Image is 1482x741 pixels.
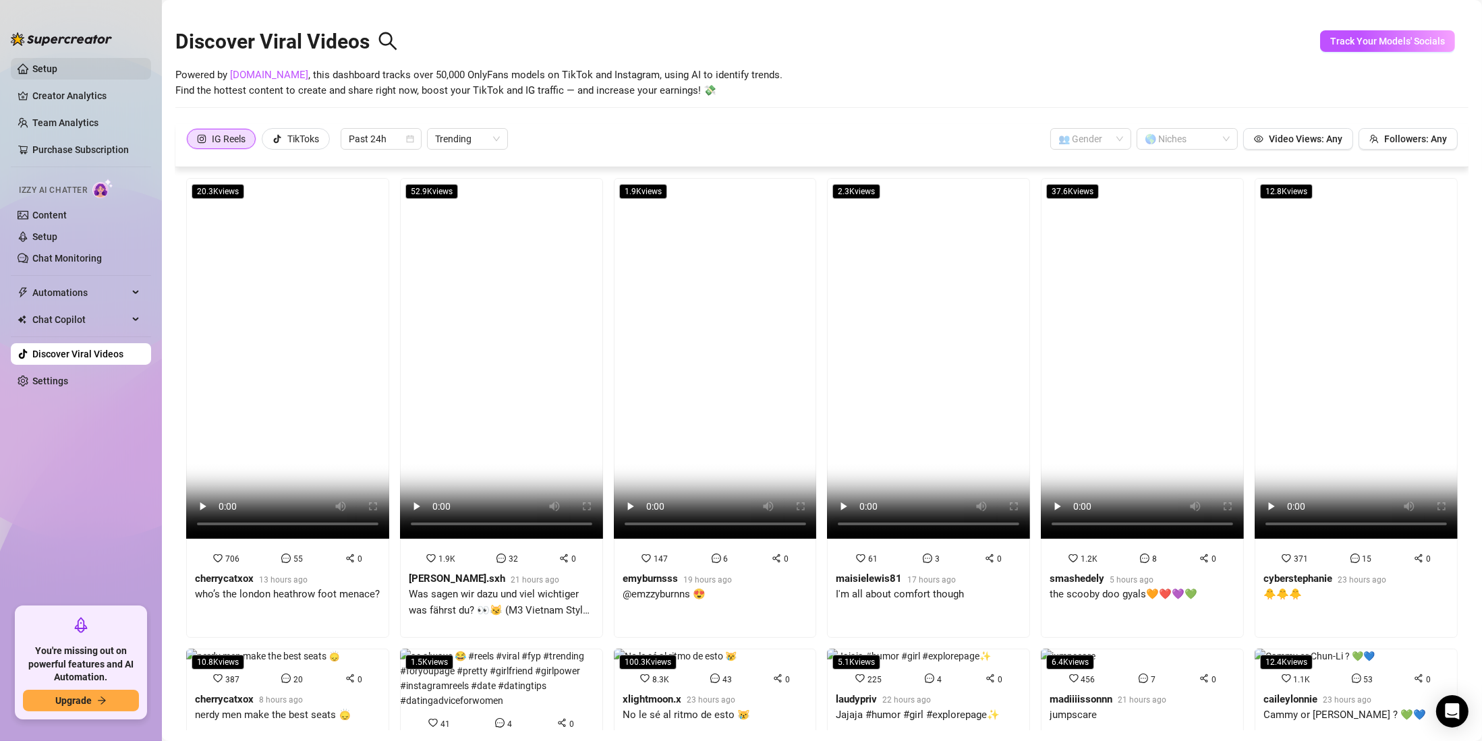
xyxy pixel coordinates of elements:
[1243,128,1353,150] button: Video Views: Any
[985,554,994,563] span: share-alt
[281,674,291,683] span: message
[1414,674,1423,683] span: share-alt
[1282,674,1291,683] span: heart
[1350,554,1360,563] span: message
[1426,675,1431,684] span: 0
[213,674,223,683] span: heart
[1118,695,1166,705] span: 21 hours ago
[1426,554,1431,564] span: 0
[1282,554,1291,563] span: heart
[230,69,308,81] a: [DOMAIN_NAME]
[683,575,732,585] span: 19 hours ago
[998,675,1002,684] span: 0
[687,695,735,705] span: 23 hours ago
[1212,675,1216,684] span: 0
[409,572,505,585] strong: [PERSON_NAME].sxh
[1363,554,1372,564] span: 15
[1269,134,1342,144] span: Video Views: Any
[868,554,878,564] span: 61
[1069,674,1079,683] span: heart
[1139,674,1148,683] span: message
[175,29,398,55] h2: Discover Viral Videos
[867,675,882,684] span: 225
[259,575,308,585] span: 13 hours ago
[406,135,414,143] span: calendar
[1081,554,1098,564] span: 1.2K
[1260,184,1313,199] span: 12.8K views
[400,649,603,708] img: as always 😂 #reels #viral #fyp #trending #foryoupage #pretty #girlfriend #girlpower #instagramree...
[571,554,576,564] span: 0
[349,129,414,149] span: Past 24h
[426,554,436,563] span: heart
[623,572,678,585] strong: emyburnsss
[287,129,319,149] div: TikToks
[440,719,450,729] span: 41
[32,85,140,107] a: Creator Analytics
[1140,554,1149,563] span: message
[623,587,732,603] div: @emzzyburnns 😍
[1260,655,1313,670] span: 12.4K views
[32,376,68,386] a: Settings
[784,554,789,564] span: 0
[935,554,940,564] span: 3
[212,129,246,149] div: IG Reels
[197,134,206,144] span: instagram
[836,572,902,585] strong: maisielewis81
[32,231,57,242] a: Setup
[832,184,880,199] span: 2.3K views
[1081,675,1095,684] span: 456
[827,178,1030,637] a: 2.3Kviews6130maisielewis8117 hours agoI'm all about comfort though
[623,707,750,723] div: No le sé al ritmo de esto 😿
[1151,675,1156,684] span: 7
[509,554,518,564] span: 32
[1255,178,1458,637] a: 12.8Kviews371150cyberstephanie23 hours ago🐥🐥🐥
[569,719,574,729] span: 0
[614,178,817,637] a: 1.9Kviews14760emyburnsss19 hours ago@emzzyburnns 😍
[722,675,732,684] span: 43
[32,282,128,303] span: Automations
[19,184,87,197] span: Izzy AI Chatter
[225,675,239,684] span: 387
[1384,134,1447,144] span: Followers: Any
[1152,554,1157,564] span: 8
[997,554,1002,564] span: 0
[18,315,26,324] img: Chat Copilot
[192,184,244,199] span: 20.3K views
[937,675,942,684] span: 4
[1212,554,1216,564] span: 0
[32,253,102,264] a: Chat Monitoring
[32,139,140,160] a: Purchase Subscription
[1046,184,1099,199] span: 37.6K views
[827,649,991,663] img: Jajaja #humor #girl #explorepage✨
[11,32,112,46] img: logo-BBDzfeDw.svg
[1294,675,1311,684] span: 1.1K
[18,287,28,298] span: thunderbolt
[907,575,956,585] span: 17 hours ago
[640,674,650,683] span: heart
[32,63,57,74] a: Setup
[495,718,505,728] span: message
[559,554,569,563] span: share-alt
[1254,134,1263,144] span: eye
[358,554,362,564] span: 0
[438,554,455,564] span: 1.9K
[192,655,244,670] span: 10.8K views
[1050,587,1197,603] div: the scooby doo gyals🧡❤️💜💚
[1436,695,1469,728] div: Open Intercom Messenger
[225,554,239,564] span: 706
[1263,707,1426,723] div: Cammy or [PERSON_NAME] ? 💚💙
[836,587,964,603] div: I'm all about comfort though
[836,693,877,705] strong: laudypriv
[195,587,380,603] div: who’s the london heathrow foot menace?
[923,554,932,563] span: message
[1352,674,1361,683] span: message
[175,67,782,99] span: Powered by , this dashboard tracks over 50,000 OnlyFans models on TikTok and Instagram, using AI ...
[32,210,67,220] a: Content
[856,554,865,563] span: heart
[652,675,669,684] span: 8.3K
[345,674,355,683] span: share-alt
[1199,554,1209,563] span: share-alt
[358,675,362,684] span: 0
[1050,572,1104,585] strong: smashedely
[409,587,594,618] div: Was sagen wir dazu und viel wichtiger was fährst du? 👀😼 (M3 Vietnam Style lmao) #auto #autos #bmw...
